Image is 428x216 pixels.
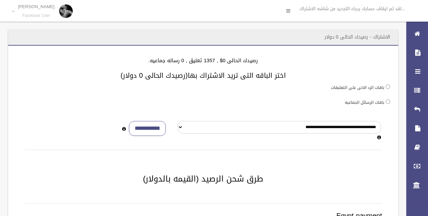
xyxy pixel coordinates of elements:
label: باقات الرد الالى على التعليقات [331,84,384,91]
small: Facebook User [18,13,54,18]
label: باقات الرسائل الجماعيه [345,99,384,106]
header: الاشتراك - رصيدك الحالى 0 دولار [316,30,398,44]
h3: اختر الباقه التى تريد الاشتراك بها(رصيدك الحالى 0 دولار) [16,72,390,79]
h4: رصيدك الحالى 0$ , 1357 تعليق , 0 رساله جماعيه. [16,58,390,64]
h2: طرق شحن الرصيد (القيمه بالدولار) [16,174,390,183]
p: [PERSON_NAME] [18,4,54,9]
